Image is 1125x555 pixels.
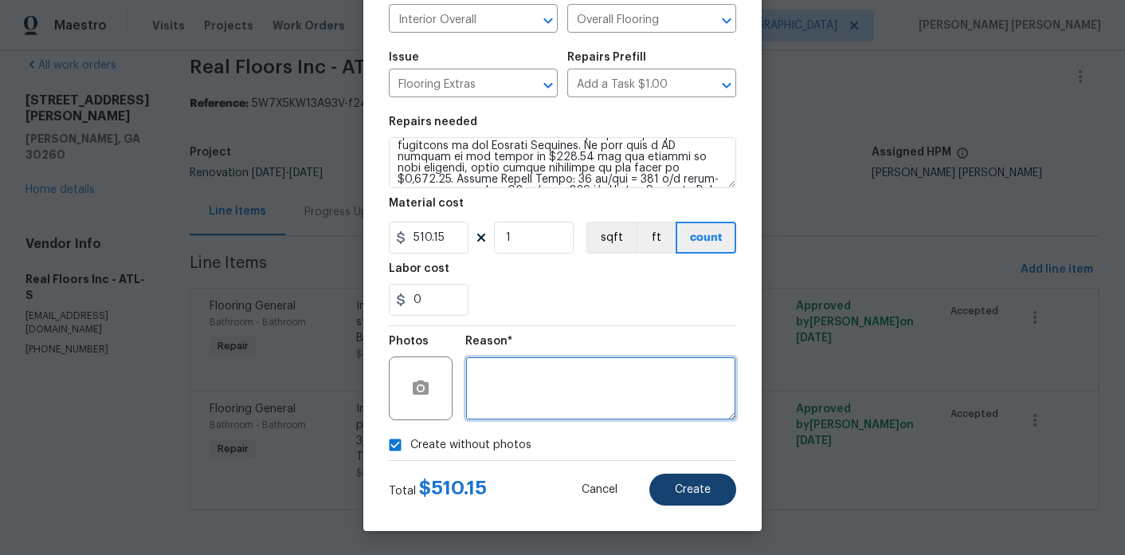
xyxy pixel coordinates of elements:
[389,263,449,274] h5: Labor cost
[537,10,559,32] button: Open
[537,74,559,96] button: Open
[676,222,736,254] button: count
[715,10,738,32] button: Open
[389,137,736,188] textarea: LOREMI DOLOR - Sit Ametco, Adipi el sed doe tempor/incid utl etd magnaali enimadm ve quis nostrud...
[389,198,464,209] h5: Material cost
[567,52,646,63] h5: Repairs Prefill
[675,484,711,496] span: Create
[649,474,736,506] button: Create
[465,336,512,347] h5: Reason*
[419,478,487,498] span: $ 510.15
[582,484,617,496] span: Cancel
[556,474,643,506] button: Cancel
[636,222,676,254] button: ft
[389,336,429,347] h5: Photos
[715,74,738,96] button: Open
[389,480,487,499] div: Total
[389,116,477,128] h5: Repairs needed
[389,52,419,63] h5: Issue
[410,437,531,454] span: Create without photos
[586,222,636,254] button: sqft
